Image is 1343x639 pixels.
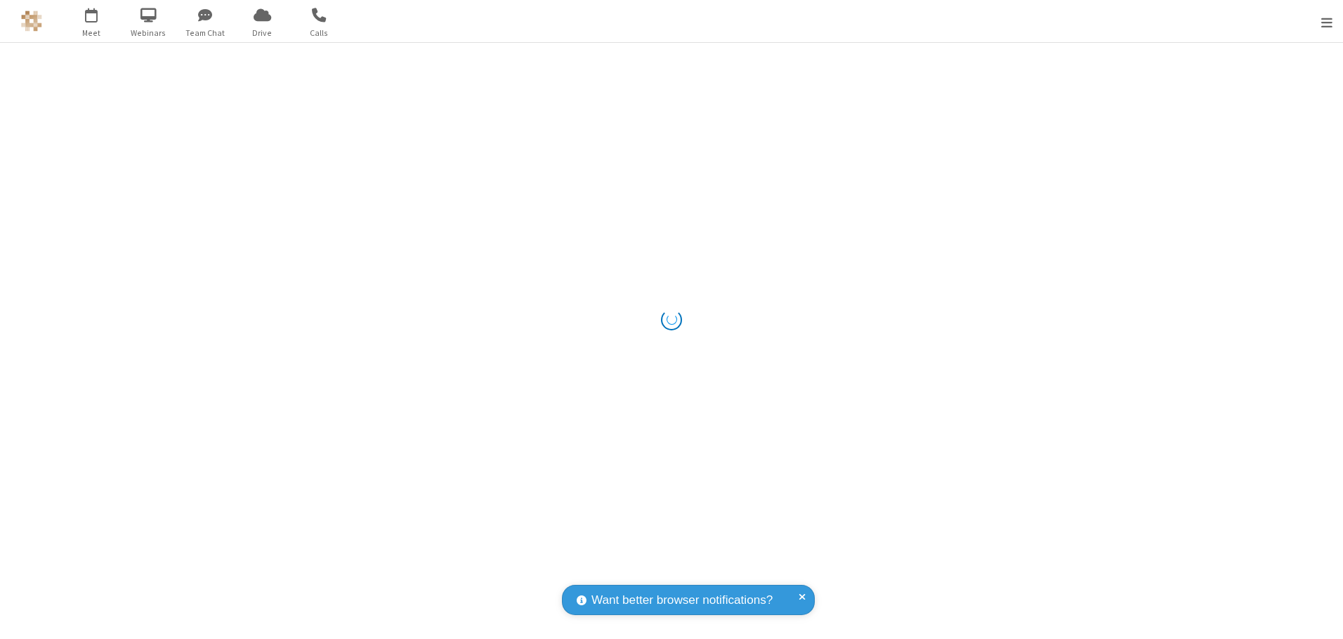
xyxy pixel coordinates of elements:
[591,591,773,609] span: Want better browser notifications?
[21,11,42,32] img: QA Selenium DO NOT DELETE OR CHANGE
[122,27,175,39] span: Webinars
[65,27,118,39] span: Meet
[179,27,232,39] span: Team Chat
[293,27,346,39] span: Calls
[236,27,289,39] span: Drive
